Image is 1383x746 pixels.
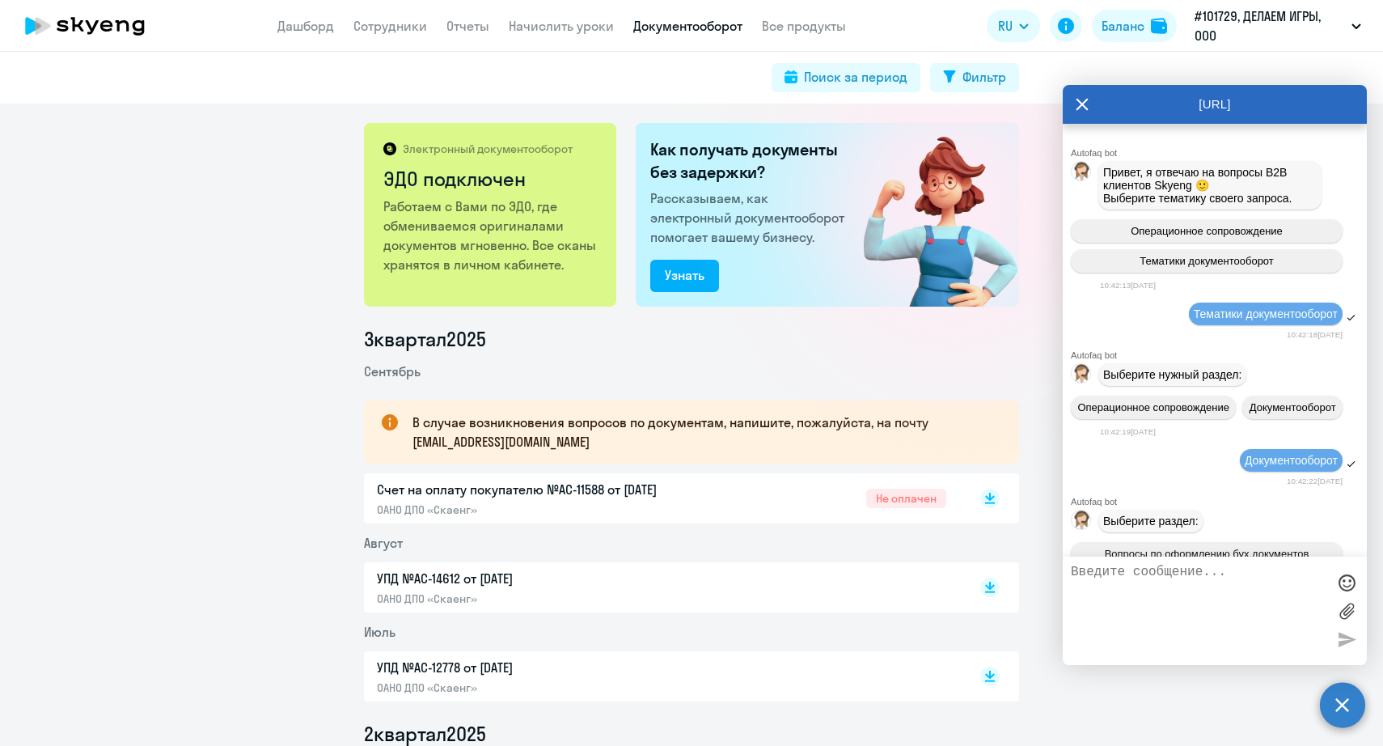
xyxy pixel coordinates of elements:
span: Июль [364,624,395,640]
p: Счет на оплату покупателю №AC-11588 от [DATE] [377,480,717,499]
p: В случае возникновения вопросов по документам, напишите, пожалуйста, на почту [EMAIL_ADDRESS][DOM... [412,413,990,451]
li: 3 квартал 2025 [364,326,1019,352]
div: Autofaq bot [1071,148,1367,158]
div: Фильтр [962,67,1006,87]
span: Вопросы по оформлению бух.документов [1105,548,1309,560]
a: Сотрудники [353,18,427,34]
span: Операционное сопровождение [1131,225,1283,237]
time: 10:42:22[DATE] [1287,477,1343,485]
span: Выберите нужный раздел: [1103,368,1241,381]
h2: ЭДО подключен [383,166,599,192]
img: connected [837,123,1019,307]
button: Вопросы по оформлению бух.документов [1071,542,1343,566]
h2: Как получать документы без задержки? [650,138,851,184]
p: ОАНО ДПО «Скаенг» [377,680,717,695]
label: Лимит 10 файлов [1334,599,1359,623]
img: bot avatar [1072,162,1092,185]
time: 10:42:13[DATE] [1100,281,1156,290]
p: #101729, ДЕЛАЕМ ИГРЫ, ООО [1195,6,1345,45]
img: bot avatar [1072,364,1092,388]
span: Выберите раздел: [1103,515,1199,528]
span: Тематики документооборот [1194,307,1338,320]
button: #101729, ДЕЛАЕМ ИГРЫ, ООО [1186,6,1369,45]
span: Привет, я отвечаю на вопросы B2B клиентов Skyeng 🙂 Выберите тематику своего запроса. [1103,166,1292,205]
div: Autofaq bot [1071,350,1367,360]
button: Операционное сопровождение [1071,219,1343,243]
div: Autofaq bot [1071,497,1367,507]
p: ОАНО ДПО «Скаенг» [377,502,717,517]
a: Начислить уроки [509,18,614,34]
span: RU [998,16,1013,36]
img: bot avatar [1072,511,1092,534]
a: Счет на оплату покупателю №AC-11588 от [DATE]ОАНО ДПО «Скаенг»Не оплачен [377,480,946,517]
div: Узнать [665,265,704,285]
span: Сентябрь [364,363,421,379]
span: Тематики документооборот [1140,255,1274,267]
p: УПД №AC-14612 от [DATE] [377,569,717,588]
p: ОАНО ДПО «Скаенг» [377,591,717,606]
img: balance [1151,18,1167,34]
p: Электронный документооборот [403,142,573,156]
button: Документооборот [1242,396,1343,419]
button: Тематики документооборот [1071,249,1343,273]
p: Работаем с Вами по ЭДО, где обмениваемся оригиналами документов мгновенно. Все сканы хранятся в л... [383,197,599,274]
button: Фильтр [930,63,1019,92]
a: Отчеты [446,18,489,34]
span: Документооборот [1245,454,1338,467]
span: Август [364,535,403,551]
button: Поиск за период [772,63,920,92]
p: УПД №AC-12778 от [DATE] [377,658,717,677]
button: Узнать [650,260,719,292]
span: Документооборот [1250,401,1336,413]
span: Не оплачен [866,489,946,508]
a: Дашборд [277,18,334,34]
a: УПД №AC-14612 от [DATE]ОАНО ДПО «Скаенг» [377,569,946,606]
div: Баланс [1102,16,1144,36]
button: Балансbalance [1092,10,1177,42]
button: RU [987,10,1040,42]
div: Поиск за период [804,67,907,87]
button: Операционное сопровождение [1071,396,1236,419]
time: 10:42:19[DATE] [1100,427,1156,436]
a: Все продукты [762,18,846,34]
span: Операционное сопровождение [1077,401,1229,413]
time: 10:42:18[DATE] [1287,330,1343,339]
p: Рассказываем, как электронный документооборот помогает вашему бизнесу. [650,189,851,247]
a: Документооборот [633,18,742,34]
a: УПД №AC-12778 от [DATE]ОАНО ДПО «Скаенг» [377,658,946,695]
